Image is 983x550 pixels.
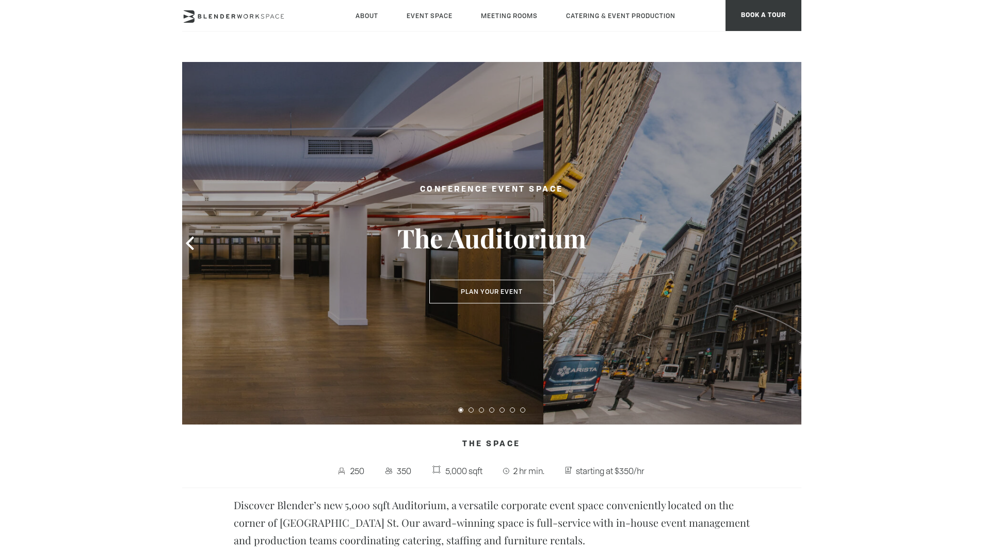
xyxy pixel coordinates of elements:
span: 350 [394,463,414,479]
button: Plan Your Event [429,280,554,304]
p: Discover Blender’s new 5,000 sqft Auditorium, a versatile corporate event space conveniently loca... [234,496,750,549]
h3: The Auditorium [373,222,610,254]
span: 5,000 sqft [443,463,485,479]
h2: Conference Event Space [373,183,610,196]
span: starting at $350/hr [573,463,647,479]
span: 2 hr min. [511,463,547,479]
span: 250 [348,463,367,479]
iframe: Chat Widget [797,418,983,550]
h4: The Space [182,435,801,454]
